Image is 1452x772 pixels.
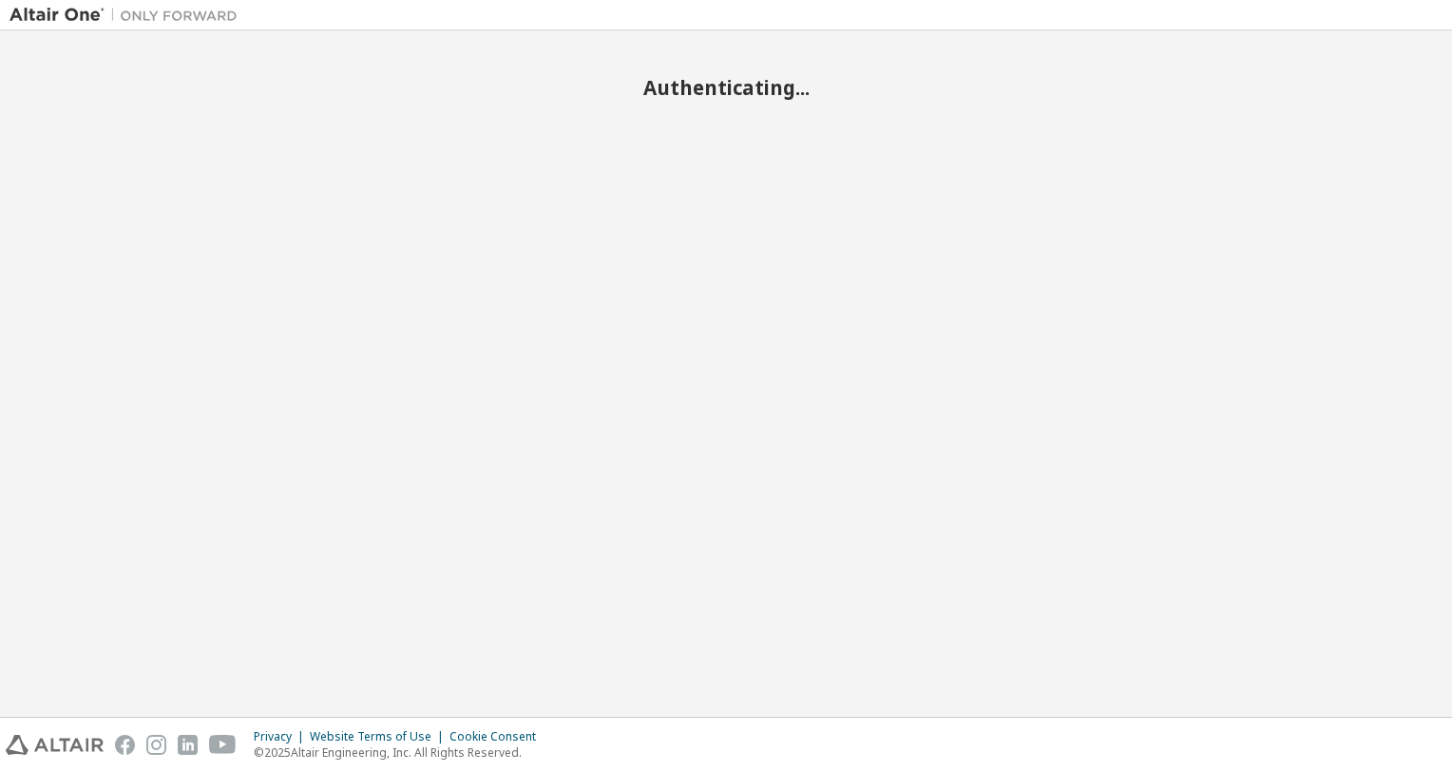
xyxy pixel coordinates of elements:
img: youtube.svg [209,735,237,755]
div: Website Terms of Use [310,729,449,744]
h2: Authenticating... [10,75,1442,100]
div: Cookie Consent [449,729,547,744]
p: © 2025 Altair Engineering, Inc. All Rights Reserved. [254,744,547,761]
img: Altair One [10,6,247,25]
img: instagram.svg [146,735,166,755]
div: Privacy [254,729,310,744]
img: altair_logo.svg [6,735,104,755]
img: facebook.svg [115,735,135,755]
img: linkedin.svg [178,735,198,755]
